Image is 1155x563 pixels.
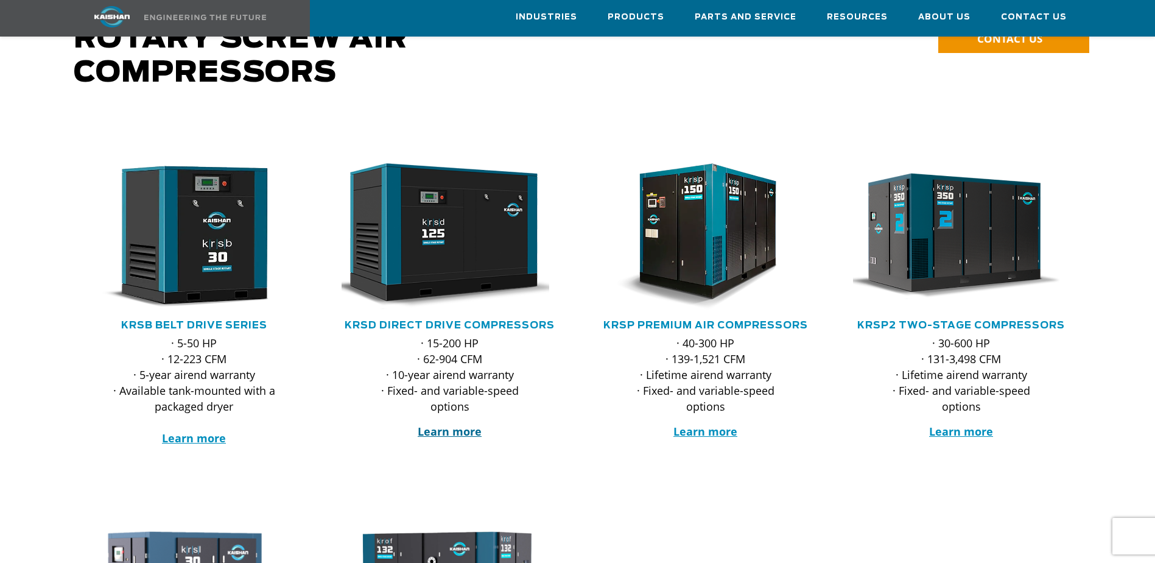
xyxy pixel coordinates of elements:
a: About Us [918,1,971,34]
div: krsb30 [86,163,303,310]
span: About Us [918,10,971,24]
a: Parts and Service [695,1,796,34]
a: Learn more [162,431,226,445]
p: · 40-300 HP · 139-1,521 CFM · Lifetime airend warranty · Fixed- and variable-speed options [622,335,790,414]
span: Contact Us [1001,10,1067,24]
a: KRSP Premium Air Compressors [603,320,808,330]
a: Products [608,1,664,34]
a: Contact Us [1001,1,1067,34]
img: krsp350 [844,163,1061,310]
a: KRSP2 Two-Stage Compressors [857,320,1065,330]
span: Products [608,10,664,24]
a: Resources [827,1,888,34]
img: kaishan logo [66,6,158,27]
img: krsb30 [77,163,293,310]
a: Learn more [673,424,737,439]
span: CONTACT US [977,32,1042,46]
a: Learn more [929,424,993,439]
a: Learn more [418,424,482,439]
img: Engineering the future [144,15,266,20]
p: · 15-200 HP · 62-904 CFM · 10-year airend warranty · Fixed- and variable-speed options [366,335,534,414]
a: Industries [516,1,577,34]
img: krsp150 [588,163,805,310]
div: krsp350 [853,163,1070,310]
p: · 5-50 HP · 12-223 CFM · 5-year airend warranty · Available tank-mounted with a packaged dryer [110,335,278,446]
img: krsd125 [332,163,549,310]
a: KRSB Belt Drive Series [121,320,267,330]
div: krsd125 [342,163,558,310]
a: KRSD Direct Drive Compressors [345,320,555,330]
span: Industries [516,10,577,24]
p: · 30-600 HP · 131-3,498 CFM · Lifetime airend warranty · Fixed- and variable-speed options [877,335,1045,414]
span: Parts and Service [695,10,796,24]
a: CONTACT US [938,26,1089,53]
span: Resources [827,10,888,24]
div: krsp150 [597,163,814,310]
